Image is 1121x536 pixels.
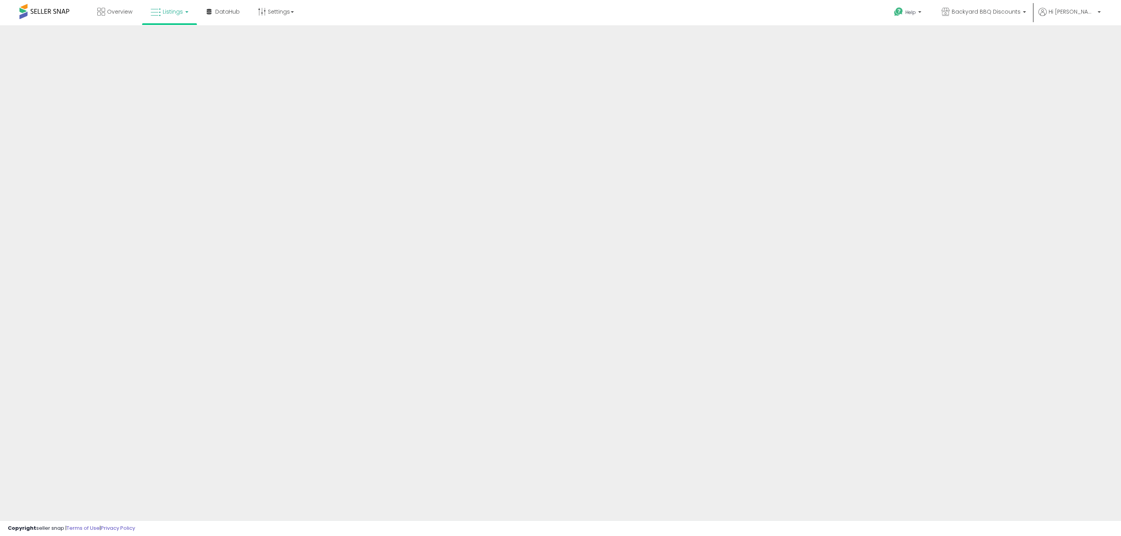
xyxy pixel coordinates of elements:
a: Hi [PERSON_NAME] [1038,8,1101,25]
span: Overview [107,8,132,16]
i: Get Help [894,7,903,17]
span: Listings [163,8,183,16]
span: DataHub [215,8,240,16]
span: Hi [PERSON_NAME] [1049,8,1095,16]
a: Help [888,1,929,25]
span: Backyard BBQ Discounts [952,8,1021,16]
span: Help [905,9,916,16]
